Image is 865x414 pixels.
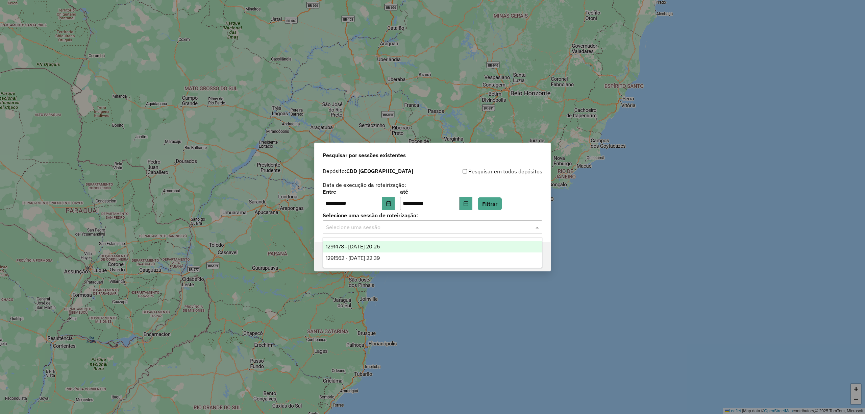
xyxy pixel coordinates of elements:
[382,197,395,210] button: Choose Date
[326,244,380,249] span: 1291478 - [DATE] 20:26
[326,255,380,261] span: 1291562 - [DATE] 22:39
[432,167,542,175] div: Pesquisar em todos depósitos
[323,188,395,196] label: Entre
[478,197,502,210] button: Filtrar
[323,181,406,189] label: Data de execução da roteirização:
[323,237,542,268] ng-dropdown-panel: Options list
[323,167,413,175] label: Depósito:
[400,188,472,196] label: até
[323,151,406,159] span: Pesquisar por sessões existentes
[323,211,542,219] label: Selecione uma sessão de roteirização:
[460,197,472,210] button: Choose Date
[346,168,413,174] strong: CDD [GEOGRAPHIC_DATA]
